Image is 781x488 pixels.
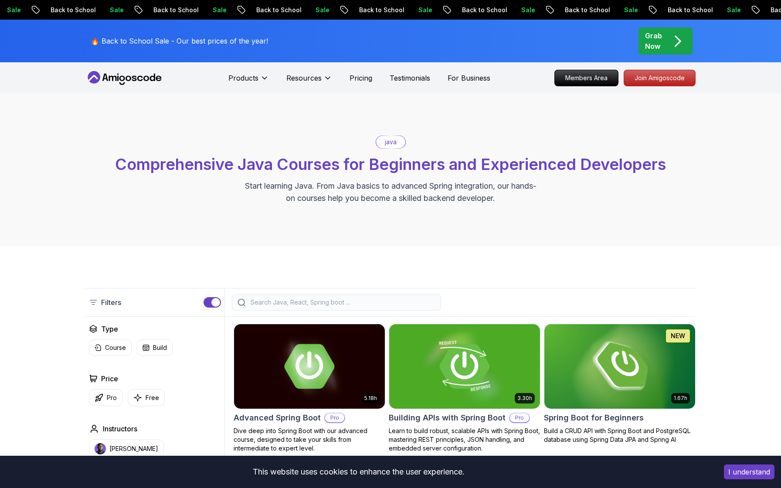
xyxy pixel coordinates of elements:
p: Free [146,393,159,402]
p: Start learning Java. From Java basics to advanced Spring integration, our hands-on courses help y... [244,180,537,204]
p: Resources [286,73,322,83]
p: Filters [101,297,121,308]
p: 🔥 Back to School Sale - Our best prices of the year! [91,36,268,46]
p: Back to School [242,6,302,14]
p: Back to School [37,6,96,14]
p: Dive deep into Spring Boot with our advanced course, designed to take your skills from intermedia... [234,427,385,453]
p: 3.30h [517,395,532,402]
p: 5.18h [364,395,377,402]
img: Spring Boot for Beginners card [544,324,695,409]
h2: Price [101,373,118,384]
p: Back to School [139,6,199,14]
img: Advanced Spring Boot card [234,324,385,409]
p: Learn to build robust, scalable APIs with Spring Boot, mastering REST principles, JSON handling, ... [389,427,540,453]
p: java [385,138,397,146]
button: Products [228,73,269,90]
p: Back to School [551,6,610,14]
div: This website uses cookies to enhance the user experience. [7,462,711,481]
button: instructor img[PERSON_NAME] [89,439,164,458]
p: Sale [507,6,535,14]
p: Back to School [345,6,404,14]
a: For Business [448,73,490,83]
button: Course [89,339,132,356]
p: NEW [671,332,685,340]
p: Members Area [555,70,618,86]
h2: Building APIs with Spring Boot [389,412,506,424]
p: Pro [325,413,344,422]
p: Sale [96,6,124,14]
p: Sale [302,6,329,14]
p: Build a CRUD API with Spring Boot and PostgreSQL database using Spring Data JPA and Spring AI [544,427,696,444]
a: Testimonials [390,73,430,83]
p: Pro [107,393,117,402]
p: Sale [610,6,638,14]
button: Build [137,339,173,356]
span: Comprehensive Java Courses for Beginners and Experienced Developers [115,155,666,174]
a: Building APIs with Spring Boot card3.30hBuilding APIs with Spring BootProLearn to build robust, s... [389,324,540,453]
a: Advanced Spring Boot card5.18hAdvanced Spring BootProDive deep into Spring Boot with our advanced... [234,324,385,453]
img: instructor img [95,443,106,454]
p: Build [153,343,167,352]
a: Pricing [350,73,372,83]
p: 1.67h [674,395,687,402]
p: Course [105,343,126,352]
p: Back to School [448,6,507,14]
h2: Type [101,324,118,334]
button: Accept cookies [724,464,774,479]
button: Resources [286,73,332,90]
p: Sale [713,6,741,14]
input: Search Java, React, Spring boot ... [249,298,435,307]
p: Sale [199,6,227,14]
p: Grab Now [645,30,662,51]
p: [PERSON_NAME] [109,444,158,453]
h2: Advanced Spring Boot [234,412,321,424]
p: Sale [404,6,432,14]
h2: Instructors [103,424,137,434]
button: Pro [89,389,122,406]
h2: Spring Boot for Beginners [544,412,644,424]
p: Products [228,73,258,83]
p: Pro [510,413,529,422]
img: Building APIs with Spring Boot card [389,324,540,409]
button: Free [128,389,165,406]
p: Back to School [654,6,713,14]
a: Members Area [554,70,618,86]
a: Spring Boot for Beginners card1.67hNEWSpring Boot for BeginnersBuild a CRUD API with Spring Boot ... [544,324,696,444]
a: Join Amigoscode [624,70,696,86]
